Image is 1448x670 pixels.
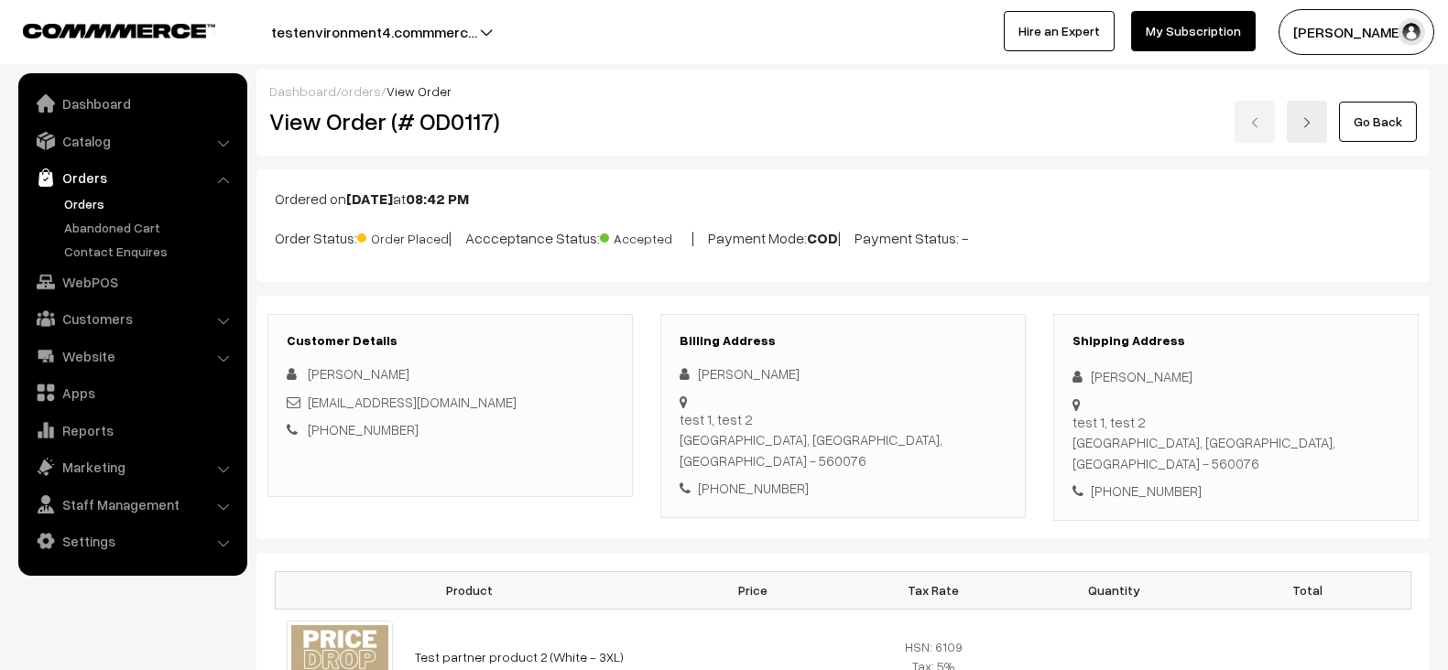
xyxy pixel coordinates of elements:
[23,24,215,38] img: COMMMERCE
[415,649,624,665] a: Test partner product 2 (White - 3XL)
[680,478,1007,499] div: [PHONE_NUMBER]
[680,363,1007,384] div: [PERSON_NAME]
[600,224,691,248] span: Accepted
[275,224,1411,249] p: Order Status: | Accceptance Status: | Payment Mode: | Payment Status: -
[308,421,419,438] a: [PHONE_NUMBER]
[807,229,838,247] b: COD
[60,194,241,213] a: Orders
[1204,571,1410,609] th: Total
[680,333,1007,349] h3: Billing Address
[269,81,1417,101] div: / /
[60,218,241,237] a: Abandoned Cart
[23,450,241,483] a: Marketing
[346,189,393,208] b: [DATE]
[406,189,469,208] b: 08:42 PM
[23,302,241,335] a: Customers
[207,9,541,55] button: testenvironment4.commmerc…
[1131,11,1256,51] a: My Subscription
[1024,571,1204,609] th: Quantity
[1279,9,1434,55] button: [PERSON_NAME]
[275,188,1411,210] p: Ordered on at
[680,409,1007,471] div: test 1, test 2 [GEOGRAPHIC_DATA], [GEOGRAPHIC_DATA], [GEOGRAPHIC_DATA] - 560076
[23,124,241,157] a: Catalog
[1072,333,1399,349] h3: Shipping Address
[308,365,409,382] span: [PERSON_NAME]
[1339,102,1417,142] a: Go Back
[1072,481,1399,502] div: [PHONE_NUMBER]
[341,83,381,99] a: orders
[23,524,241,557] a: Settings
[662,571,843,609] th: Price
[1004,11,1115,51] a: Hire an Expert
[843,571,1023,609] th: Tax Rate
[23,161,241,194] a: Orders
[276,571,663,609] th: Product
[269,83,336,99] a: Dashboard
[1301,117,1312,128] img: right-arrow.png
[1398,18,1425,46] img: user
[1072,366,1399,387] div: [PERSON_NAME]
[23,340,241,373] a: Website
[23,87,241,120] a: Dashboard
[23,18,183,40] a: COMMMERCE
[23,414,241,447] a: Reports
[23,376,241,409] a: Apps
[357,224,449,248] span: Order Placed
[1072,412,1399,474] div: test 1, test 2 [GEOGRAPHIC_DATA], [GEOGRAPHIC_DATA], [GEOGRAPHIC_DATA] - 560076
[23,265,241,298] a: WebPOS
[60,242,241,261] a: Contact Enquires
[23,488,241,521] a: Staff Management
[386,83,452,99] span: View Order
[269,107,634,135] h2: View Order (# OD0117)
[308,394,517,410] a: [EMAIL_ADDRESS][DOMAIN_NAME]
[287,333,614,349] h3: Customer Details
